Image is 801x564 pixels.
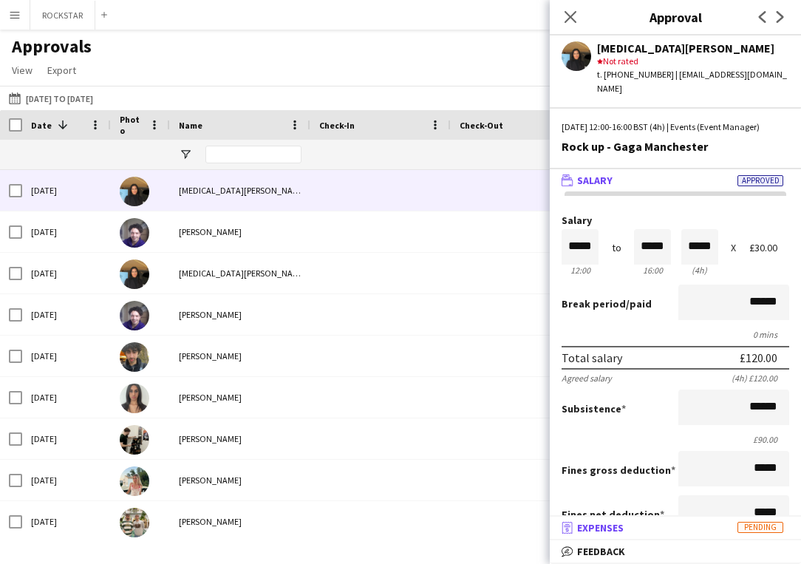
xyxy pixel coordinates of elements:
[577,174,613,187] span: Salary
[577,545,625,558] span: Feedback
[170,418,310,459] div: [PERSON_NAME]
[681,265,718,276] div: 4h
[170,170,310,211] div: [MEDICAL_DATA][PERSON_NAME]
[120,177,149,206] img: Yasmin Niksaz
[562,350,622,365] div: Total salary
[205,146,301,163] input: Name Filter Input
[562,297,652,310] label: /paid
[562,463,675,477] label: Fines gross deduction
[562,508,664,521] label: Fines net deduction
[41,61,82,80] a: Export
[550,540,801,563] mat-expansion-panel-header: Feedback
[179,148,192,161] button: Open Filter Menu
[47,64,76,77] span: Export
[22,294,111,335] div: [DATE]
[749,242,789,254] div: £30.00
[120,384,149,413] img: Misha Desai
[6,89,96,107] button: [DATE] to [DATE]
[22,377,111,418] div: [DATE]
[170,501,310,542] div: [PERSON_NAME]
[562,297,626,310] span: Break period
[634,265,671,276] div: 16:00
[597,41,789,55] div: [MEDICAL_DATA][PERSON_NAME]
[562,140,789,153] div: Rock up - Gaga Manchester
[179,120,202,131] span: Name
[22,336,111,376] div: [DATE]
[30,1,95,30] button: ROCKSTAR
[732,373,789,384] div: (4h) £120.00
[562,373,612,384] div: Agreed salary
[120,259,149,289] img: Yasmin Niksaz
[22,253,111,293] div: [DATE]
[737,522,783,533] span: Pending
[612,242,621,254] div: to
[737,175,783,186] span: Approved
[12,64,33,77] span: View
[120,218,149,248] img: andrea canegrati
[22,211,111,252] div: [DATE]
[170,336,310,376] div: [PERSON_NAME]
[170,460,310,500] div: [PERSON_NAME]
[460,120,503,131] span: Check-Out
[170,211,310,252] div: [PERSON_NAME]
[562,402,626,415] label: Subsistence
[597,55,789,68] div: Not rated
[597,68,789,95] div: t. [PHONE_NUMBER] | [EMAIL_ADDRESS][DOMAIN_NAME]
[740,350,777,365] div: £120.00
[31,120,52,131] span: Date
[22,418,111,459] div: [DATE]
[577,521,624,534] span: Expenses
[550,517,801,539] mat-expansion-panel-header: ExpensesPending
[120,114,143,136] span: Photo
[22,460,111,500] div: [DATE]
[120,301,149,330] img: andrea canegrati
[120,425,149,455] img: Josef Parkin
[562,329,789,340] div: 0 mins
[120,466,149,496] img: Lola Mellows
[120,342,149,372] img: Owais Hussain
[731,242,736,254] div: X
[120,508,149,537] img: William Domaille
[562,215,789,226] label: Salary
[562,120,789,134] div: [DATE] 12:00-16:00 BST (4h) | Events (Event Manager)
[170,253,310,293] div: [MEDICAL_DATA][PERSON_NAME]
[22,170,111,211] div: [DATE]
[6,61,38,80] a: View
[170,294,310,335] div: [PERSON_NAME]
[319,120,355,131] span: Check-In
[22,501,111,542] div: [DATE]
[550,169,801,191] mat-expansion-panel-header: SalaryApproved
[170,377,310,418] div: [PERSON_NAME]
[550,7,801,27] h3: Approval
[562,434,789,445] div: £90.00
[562,265,599,276] div: 12:00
